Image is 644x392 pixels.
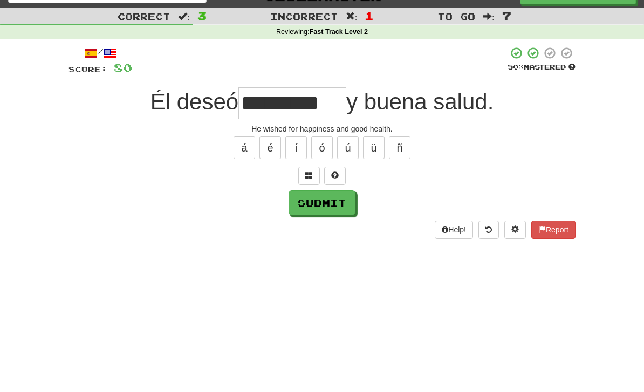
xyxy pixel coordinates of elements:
button: ó [311,136,333,159]
div: / [68,46,132,60]
button: ñ [389,136,410,159]
span: To go [437,11,475,22]
button: Switch sentence to multiple choice alt+p [298,167,320,185]
button: ü [363,136,385,159]
span: y buena salud. [346,89,494,114]
button: Single letter hint - you only get 1 per sentence and score half the points! alt+h [324,167,346,185]
button: Submit [289,190,355,215]
span: Él deseó [150,89,238,114]
button: Round history (alt+y) [478,221,499,239]
button: ú [337,136,359,159]
button: á [234,136,255,159]
span: 7 [502,9,511,22]
span: 1 [365,9,374,22]
button: Help! [435,221,473,239]
span: : [178,12,190,21]
span: Score: [68,65,107,74]
span: 3 [197,9,207,22]
strong: Fast Track Level 2 [310,28,368,36]
button: í [285,136,307,159]
span: 50 % [508,63,524,71]
button: é [259,136,281,159]
button: Report [531,221,576,239]
span: Incorrect [270,11,338,22]
div: Mastered [508,63,576,72]
span: 80 [114,61,132,74]
div: He wished for happiness and good health. [68,123,576,134]
span: : [483,12,495,21]
span: : [346,12,358,21]
span: Correct [118,11,170,22]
